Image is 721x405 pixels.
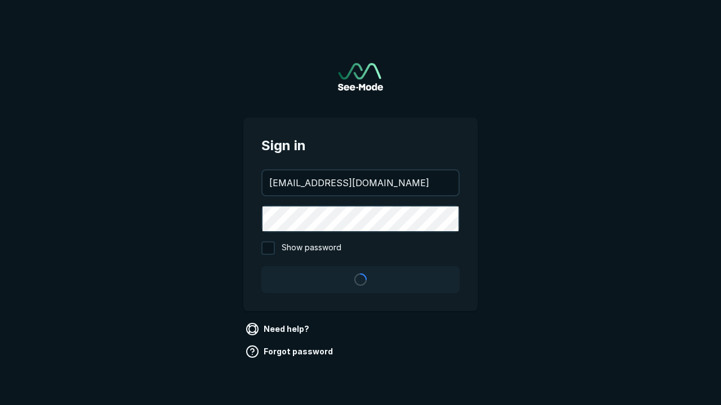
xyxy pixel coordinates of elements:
img: See-Mode Logo [338,63,383,91]
span: Show password [282,241,341,255]
input: your@email.com [262,170,459,195]
a: Forgot password [243,343,337,361]
a: Need help? [243,320,314,338]
a: Go to sign in [338,63,383,91]
span: Sign in [261,136,460,156]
